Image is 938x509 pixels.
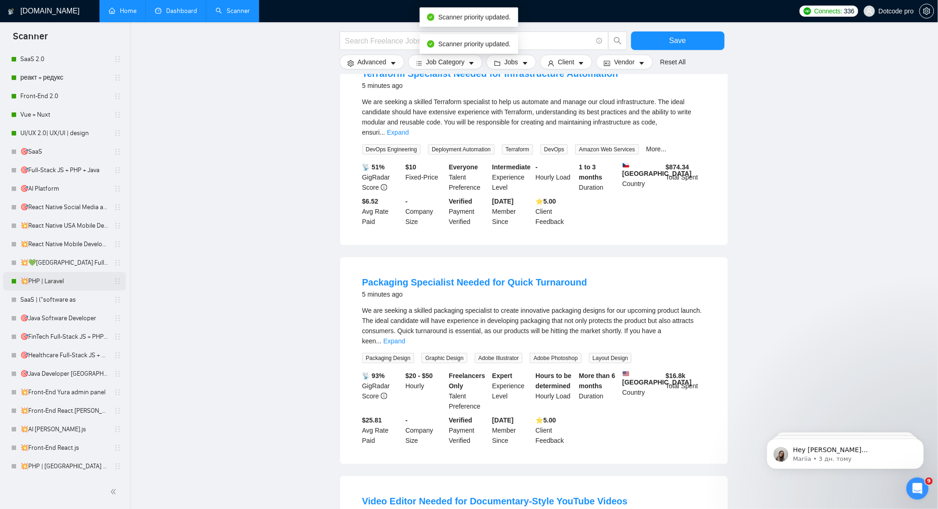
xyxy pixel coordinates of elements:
[20,439,108,457] a: 💥Front-End React.js
[6,30,55,49] span: Scanner
[155,7,197,15] a: dashboardDashboard
[405,163,416,171] b: $ 10
[362,163,385,171] b: 📡 51%
[405,198,408,205] b: -
[362,277,587,287] a: Packaging Specialist Needed for Quick Turnaround
[20,272,108,291] a: 💥PHP | Laravel
[579,163,603,181] b: 1 to 3 months
[20,106,108,124] a: Vue + Nuxt
[504,57,518,67] span: Jobs
[534,196,578,227] div: Client Feedback
[20,180,108,198] a: 🎯AI Platform
[422,353,467,363] span: Graphic Design
[468,60,475,67] span: caret-down
[614,57,634,67] span: Vendor
[536,163,538,171] b: -
[360,371,404,411] div: GigRadar Score
[362,416,382,424] b: $25.81
[20,198,108,217] a: 🎯React Native Social Media app ([DATE] апдейт)
[438,13,510,21] span: Scanner priority updated.
[114,111,121,118] span: holder
[340,55,404,69] button: settingAdvancedcaret-down
[447,415,491,446] div: Payment Verified
[604,60,610,67] span: idcard
[577,371,621,411] div: Duration
[381,393,387,399] span: info-circle
[114,315,121,322] span: holder
[20,328,108,346] a: 🎯FinTech Full-Stack JS + PHP + Java
[522,60,528,67] span: caret-down
[362,305,706,346] div: We are seeking a skilled packaging specialist to create innovative packaging designs for our upco...
[449,372,485,390] b: Freelancers Only
[548,60,554,67] span: user
[575,144,639,155] span: Amazon Web Services
[536,198,556,205] b: ⭐️ 5.00
[492,416,514,424] b: [DATE]
[110,487,119,497] span: double-left
[804,7,811,15] img: upwork-logo.png
[428,144,494,155] span: Deployment Automation
[447,162,491,192] div: Talent Preference
[114,370,121,378] span: holder
[534,162,578,192] div: Hourly Load
[114,278,121,285] span: holder
[114,259,121,267] span: holder
[919,7,934,15] a: setting
[20,309,108,328] a: 🎯Java Software Developer
[449,198,472,205] b: Verified
[114,407,121,415] span: holder
[381,184,387,191] span: info-circle
[540,55,593,69] button: userClientcaret-down
[362,353,415,363] span: Packaging Design
[926,478,933,485] span: 9
[530,353,581,363] span: Adobe Photoshop
[427,13,435,21] span: check-circle
[109,7,137,15] a: homeHome
[639,60,645,67] span: caret-down
[362,289,587,300] div: 5 minutes ago
[669,35,686,46] span: Save
[8,4,14,19] img: logo
[492,163,531,171] b: Intermediate
[621,371,664,411] div: Country
[114,444,121,452] span: holder
[622,371,692,386] b: [GEOGRAPHIC_DATA]
[449,416,472,424] b: Verified
[536,372,572,390] b: Hours to be determined
[362,97,706,137] div: We are seeking a skilled Terraform specialist to help us automate and manage our cloud infrastruc...
[360,196,404,227] div: Avg Rate Paid
[114,56,121,63] span: holder
[362,98,692,136] span: We are seeking a skilled Terraform specialist to help us automate and manage our cloud infrastruc...
[502,144,533,155] span: Terraform
[20,420,108,439] a: 💥AI [PERSON_NAME].js
[20,291,108,309] a: SaaS | ("software as
[20,217,108,235] a: 💥React Native USA Mobile Development
[114,185,121,192] span: holder
[540,144,568,155] span: DevOps
[376,337,382,345] span: ...
[536,416,556,424] b: ⭐️ 5.00
[589,353,632,363] span: Layout Design
[596,38,603,44] span: info-circle
[491,162,534,192] div: Experience Level
[114,222,121,230] span: holder
[404,371,447,411] div: Hourly
[405,372,433,379] b: $20 - $50
[427,40,435,48] span: check-circle
[753,419,938,484] iframe: Intercom notifications повідомлення
[596,55,652,69] button: idcardVendorcaret-down
[919,4,934,19] button: setting
[345,35,592,47] input: Search Freelance Jobs...
[609,37,627,45] span: search
[20,402,108,420] a: 💥Front-End React.[PERSON_NAME] admin panel
[114,74,121,81] span: holder
[114,130,121,137] span: holder
[114,389,121,396] span: holder
[362,144,421,155] span: DevOps Engineering
[664,162,708,192] div: Total Spent
[114,296,121,304] span: holder
[362,198,379,205] b: $6.52
[491,415,534,446] div: Member Since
